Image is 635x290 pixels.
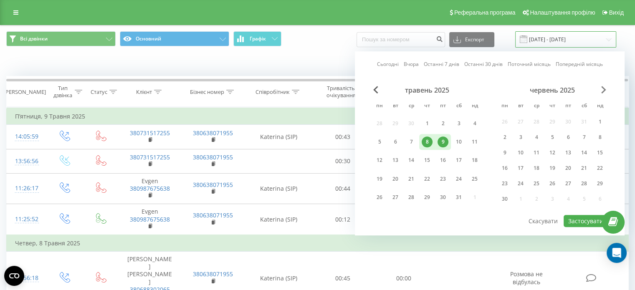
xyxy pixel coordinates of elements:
[499,132,510,143] div: 2
[6,31,116,46] button: Всі дзвінки
[193,153,233,161] a: 380638071955
[451,171,467,187] div: сб 24 трав 2025 р.
[419,116,435,131] div: чт 1 трав 2025 р.
[497,131,513,144] div: пн 2 черв 2025 р.
[592,162,608,174] div: нд 22 черв 2025 р.
[372,134,387,150] div: пн 5 трав 2025 р.
[508,61,551,68] a: Поточний місяць
[377,61,399,68] a: Сьогодні
[544,162,560,174] div: чт 19 черв 2025 р.
[469,136,480,147] div: 11
[4,266,24,286] button: Open CMP widget
[563,132,574,143] div: 6
[118,204,181,235] td: Evgen
[438,192,448,203] div: 30
[547,178,558,189] div: 26
[544,177,560,190] div: чт 26 черв 2025 р.
[595,147,605,158] div: 15
[406,174,417,184] div: 21
[468,100,481,113] abbr: неділя
[497,162,513,174] div: пн 16 черв 2025 р.
[438,136,448,147] div: 9
[453,136,464,147] div: 10
[15,211,37,227] div: 11:25:52
[20,35,48,42] span: Всі дзвінки
[453,192,464,203] div: 31
[4,88,46,96] div: [PERSON_NAME]
[524,215,562,227] button: Скасувати
[469,118,480,129] div: 4
[406,136,417,147] div: 7
[510,270,543,285] span: Розмова не відбулась
[320,85,362,99] div: Тривалість очікування
[374,155,385,166] div: 12
[193,211,233,219] a: 380638071955
[529,162,544,174] div: ср 18 черв 2025 р.
[193,129,233,137] a: 380638071955
[406,192,417,203] div: 28
[601,86,606,93] span: Next Month
[595,116,605,127] div: 1
[250,36,266,42] span: Графік
[118,173,181,204] td: Evgen
[233,31,281,46] button: Графік
[515,178,526,189] div: 24
[595,163,605,174] div: 22
[438,174,448,184] div: 23
[190,88,224,96] div: Бізнес номер
[563,178,574,189] div: 27
[245,204,313,235] td: Katerina (SIP)
[91,88,107,96] div: Статус
[372,190,387,205] div: пн 26 трав 2025 р.
[531,132,542,143] div: 4
[313,149,373,173] td: 00:30
[7,108,629,125] td: П’ятниця, 9 Травня 2025
[531,163,542,174] div: 18
[563,147,574,158] div: 13
[389,100,402,113] abbr: вівторок
[451,153,467,168] div: сб 17 трав 2025 р.
[576,177,592,190] div: сб 28 черв 2025 р.
[514,100,527,113] abbr: вівторок
[576,131,592,144] div: сб 7 черв 2025 р.
[454,9,516,16] span: Реферальна програма
[374,136,385,147] div: 5
[529,146,544,159] div: ср 11 черв 2025 р.
[530,100,543,113] abbr: середа
[403,171,419,187] div: ср 21 трав 2025 р.
[419,153,435,168] div: чт 15 трав 2025 р.
[435,171,451,187] div: пт 23 трав 2025 р.
[469,174,480,184] div: 25
[592,116,608,128] div: нд 1 черв 2025 р.
[547,132,558,143] div: 5
[469,155,480,166] div: 18
[529,177,544,190] div: ср 25 черв 2025 р.
[449,32,494,47] button: Експорт
[607,243,627,263] div: Open Intercom Messenger
[435,134,451,150] div: пт 9 трав 2025 р.
[467,171,483,187] div: нд 25 трав 2025 р.
[422,155,433,166] div: 15
[499,194,510,204] div: 30
[451,134,467,150] div: сб 10 трав 2025 р.
[515,163,526,174] div: 17
[405,100,417,113] abbr: середа
[373,100,386,113] abbr: понеділок
[387,190,403,205] div: вт 27 трав 2025 р.
[513,146,529,159] div: вт 10 черв 2025 р.
[464,61,503,68] a: Останні 30 днів
[419,171,435,187] div: чт 22 трав 2025 р.
[130,184,170,192] a: 380987675638
[497,86,608,94] div: червень 2025
[374,192,385,203] div: 26
[390,155,401,166] div: 13
[422,192,433,203] div: 29
[513,177,529,190] div: вт 24 черв 2025 р.
[560,146,576,159] div: пт 13 черв 2025 р.
[438,155,448,166] div: 16
[403,153,419,168] div: ср 14 трав 2025 р.
[579,163,589,174] div: 21
[513,162,529,174] div: вт 17 черв 2025 р.
[130,215,170,223] a: 380987675638
[579,147,589,158] div: 14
